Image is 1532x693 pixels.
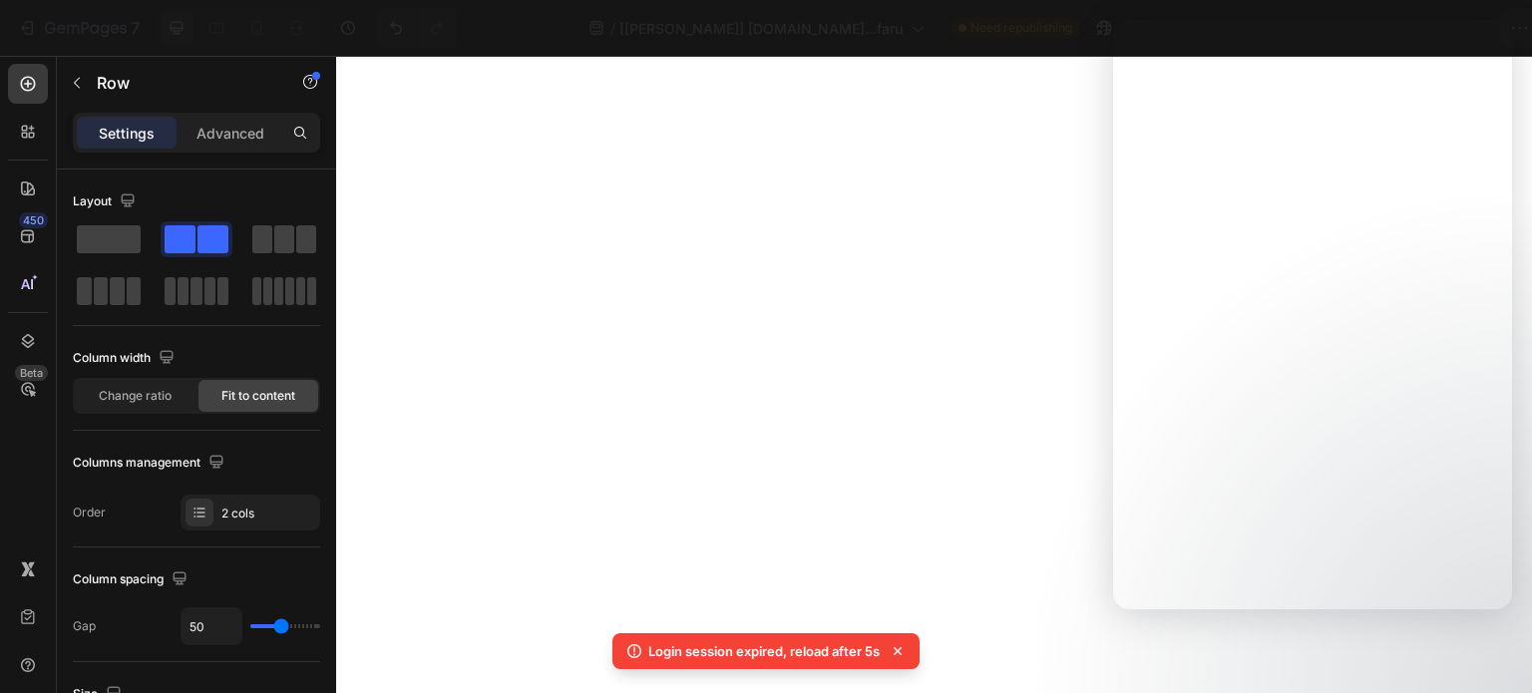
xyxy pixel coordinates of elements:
[648,641,880,661] p: Login session expired, reload after 5s
[99,387,172,405] span: Change ratio
[19,212,48,228] div: 450
[99,123,155,144] p: Settings
[73,188,140,215] div: Layout
[73,566,191,593] div: Column spacing
[73,450,228,477] div: Columns management
[1399,8,1483,48] button: Publish
[376,8,457,48] div: Undo/Redo
[1113,20,1512,609] iframe: Intercom live chat
[97,71,266,95] p: Row
[73,345,179,372] div: Column width
[1326,8,1391,48] button: Save
[1464,595,1512,643] iframe: Intercom live chat
[619,18,903,39] span: [[PERSON_NAME]] [DOMAIN_NAME]...faru
[73,617,96,635] div: Gap
[221,387,295,405] span: Fit to content
[73,504,106,521] div: Order
[131,16,140,40] p: 7
[1416,18,1466,39] div: Publish
[970,19,1072,37] span: Need republishing
[182,608,241,644] input: Auto
[196,123,264,144] p: Advanced
[15,365,48,381] div: Beta
[8,8,149,48] button: 7
[221,505,315,522] div: 2 cols
[610,18,615,39] span: /
[336,56,1532,693] iframe: Design area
